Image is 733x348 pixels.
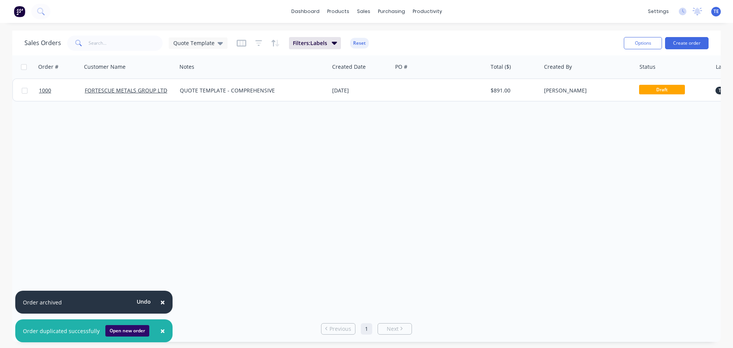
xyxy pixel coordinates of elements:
[173,39,215,47] span: Quote Template
[14,6,25,17] img: Factory
[624,37,662,49] button: Options
[38,63,58,71] div: Order #
[84,63,126,71] div: Customer Name
[89,36,163,51] input: Search...
[24,39,61,47] h1: Sales Orders
[132,296,155,307] button: Undo
[378,325,412,333] a: Next page
[321,325,355,333] a: Previous page
[160,325,165,336] span: ×
[318,323,415,335] ul: Pagination
[153,322,173,340] button: Close
[544,63,572,71] div: Created By
[39,79,85,102] a: 1000
[639,85,685,94] span: Draft
[361,323,372,335] a: Page 1 is your current page
[179,63,194,71] div: Notes
[293,39,327,47] span: Filters: Labels
[714,8,719,15] span: TE
[665,37,709,49] button: Create order
[544,87,629,94] div: [PERSON_NAME]
[85,87,167,94] a: FORTESCUE METALS GROUP LTD
[23,298,62,306] div: Order archived
[329,325,351,333] span: Previous
[409,6,446,17] div: productivity
[180,87,319,94] div: QUOTE TEMPLATE - COMPREHENSIVE
[105,325,149,337] button: Open new order
[287,6,323,17] a: dashboard
[332,63,366,71] div: Created Date
[491,63,511,71] div: Total ($)
[639,63,656,71] div: Status
[39,87,51,94] span: 1000
[332,87,389,94] div: [DATE]
[395,63,407,71] div: PO #
[289,37,341,49] button: Filters:Labels
[323,6,353,17] div: products
[716,63,732,71] div: Labels
[350,38,369,49] button: Reset
[353,6,374,17] div: sales
[160,297,165,308] span: ×
[374,6,409,17] div: purchasing
[153,293,173,311] button: Close
[491,87,536,94] div: $891.00
[644,6,673,17] div: settings
[387,325,399,333] span: Next
[23,327,100,335] div: Order duplicated successfully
